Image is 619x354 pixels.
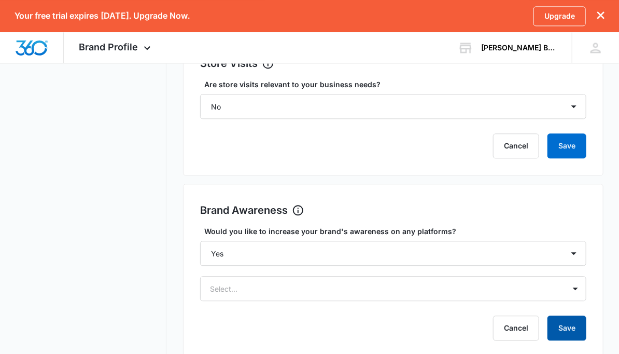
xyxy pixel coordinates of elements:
h2: Brand Awareness [200,202,288,218]
a: Upgrade [533,6,586,26]
button: Save [547,316,586,341]
span: Brand Profile [79,42,138,52]
label: Are store visits relevant to your business needs? [204,79,590,90]
button: Cancel [493,133,539,158]
p: Your free trial expires [DATE]. Upgrade Now. [15,11,190,21]
h2: Store Visits [200,56,258,71]
label: Would you like to increase your brand's awareness on any platforms? [204,226,590,237]
div: account name [481,44,557,52]
button: Save [547,133,586,158]
div: Brand Profile [64,32,169,63]
button: Cancel [493,316,539,341]
button: dismiss this dialog [597,11,604,21]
